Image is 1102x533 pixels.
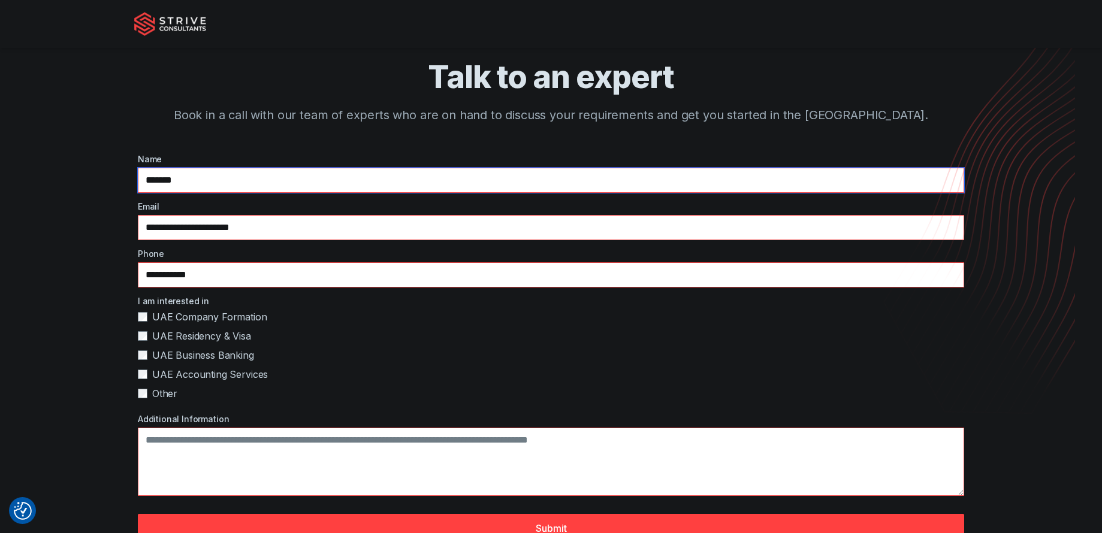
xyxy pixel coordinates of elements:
[14,502,32,520] img: Revisit consent button
[152,386,177,401] span: Other
[168,106,935,124] p: Book in a call with our team of experts who are on hand to discuss your requirements and get you ...
[152,329,251,343] span: UAE Residency & Visa
[138,312,147,322] input: UAE Company Formation
[138,295,964,307] label: I am interested in
[138,153,964,165] label: Name
[138,389,147,398] input: Other
[138,350,147,360] input: UAE Business Banking
[138,200,964,213] label: Email
[152,367,268,381] span: UAE Accounting Services
[138,247,964,260] label: Phone
[138,370,147,379] input: UAE Accounting Services
[14,502,32,520] button: Consent Preferences
[152,348,254,362] span: UAE Business Banking
[138,331,147,341] input: UAE Residency & Visa
[138,413,964,425] label: Additional Information
[168,57,935,96] h1: Talk to an expert
[134,12,206,36] img: Strive Consultants
[152,310,267,324] span: UAE Company Formation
